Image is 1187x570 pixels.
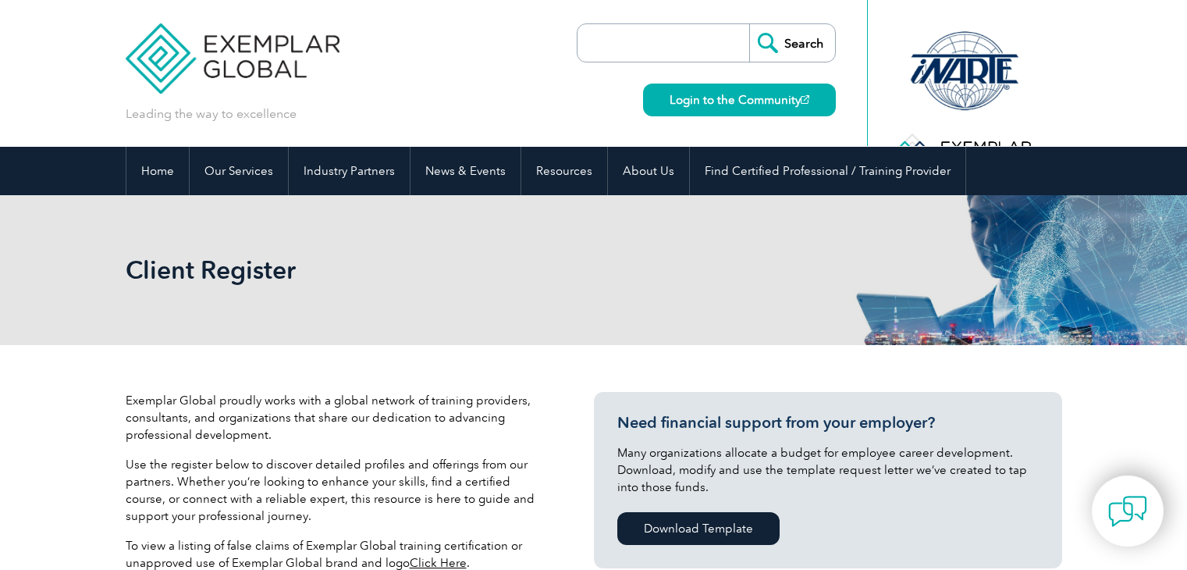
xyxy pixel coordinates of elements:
p: Leading the way to excellence [126,105,297,123]
a: Find Certified Professional / Training Provider [690,147,965,195]
h3: Need financial support from your employer? [617,413,1039,433]
p: Use the register below to discover detailed profiles and offerings from our partners. Whether you... [126,456,547,525]
a: Industry Partners [289,147,410,195]
a: News & Events [410,147,521,195]
h2: Client Register [126,258,781,283]
a: Click Here [410,556,467,570]
input: Search [749,24,835,62]
a: Download Template [617,512,780,545]
a: Login to the Community [643,84,836,116]
a: Home [126,147,189,195]
p: Many organizations allocate a budget for employee career development. Download, modify and use th... [617,444,1039,496]
p: Exemplar Global proudly works with a global network of training providers, consultants, and organ... [126,392,547,444]
a: Our Services [190,147,288,195]
a: About Us [608,147,689,195]
img: contact-chat.png [1108,492,1147,531]
img: open_square.png [801,95,809,104]
a: Resources [521,147,607,195]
